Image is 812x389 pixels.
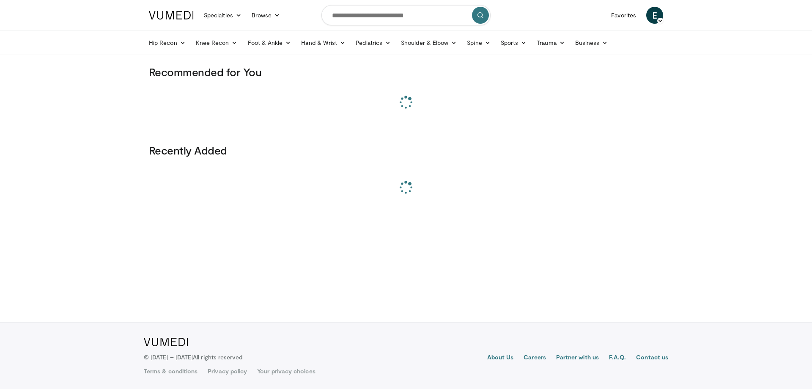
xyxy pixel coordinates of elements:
[243,34,296,51] a: Foot & Ankle
[570,34,613,51] a: Business
[208,367,247,375] a: Privacy policy
[606,7,641,24] a: Favorites
[144,338,188,346] img: VuMedi Logo
[556,353,599,363] a: Partner with us
[351,34,396,51] a: Pediatrics
[462,34,495,51] a: Spine
[199,7,247,24] a: Specialties
[396,34,462,51] a: Shoulder & Elbow
[193,353,242,361] span: All rights reserved
[532,34,570,51] a: Trauma
[144,353,243,361] p: © [DATE] – [DATE]
[296,34,351,51] a: Hand & Wrist
[257,367,315,375] a: Your privacy choices
[321,5,491,25] input: Search topics, interventions
[144,367,198,375] a: Terms & conditions
[149,143,663,157] h3: Recently Added
[496,34,532,51] a: Sports
[149,65,663,79] h3: Recommended for You
[487,353,514,363] a: About Us
[191,34,243,51] a: Knee Recon
[144,34,191,51] a: Hip Recon
[636,353,668,363] a: Contact us
[609,353,626,363] a: F.A.Q.
[247,7,285,24] a: Browse
[149,11,194,19] img: VuMedi Logo
[524,353,546,363] a: Careers
[646,7,663,24] a: E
